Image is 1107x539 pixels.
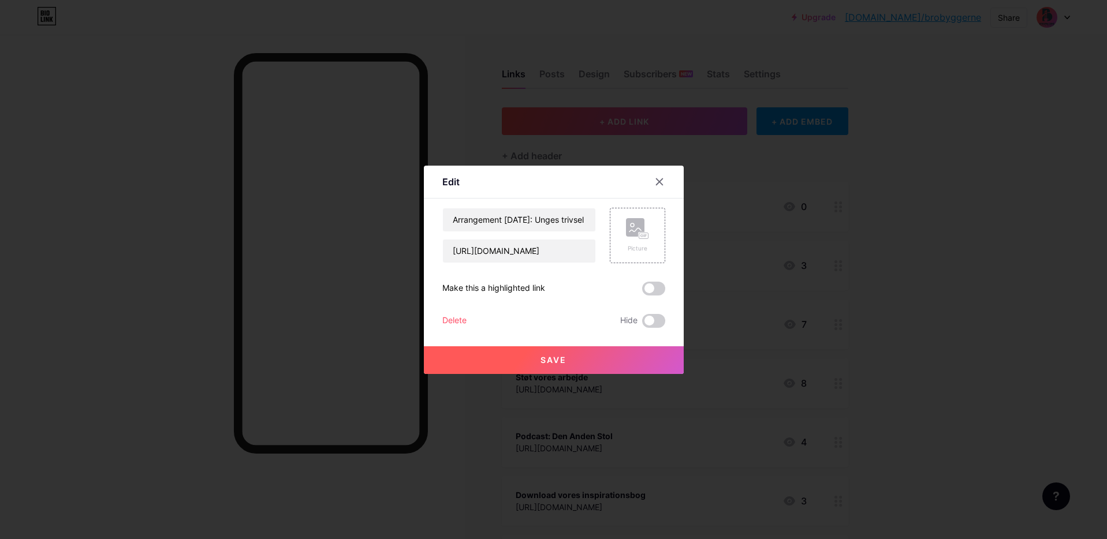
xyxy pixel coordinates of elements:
[442,282,545,295] div: Make this a highlighted link
[541,355,566,365] span: Save
[620,314,638,328] span: Hide
[626,244,649,253] div: Picture
[443,208,595,231] input: Title
[443,239,595,263] input: URL
[442,175,460,189] div: Edit
[424,346,684,374] button: Save
[442,314,467,328] div: Delete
